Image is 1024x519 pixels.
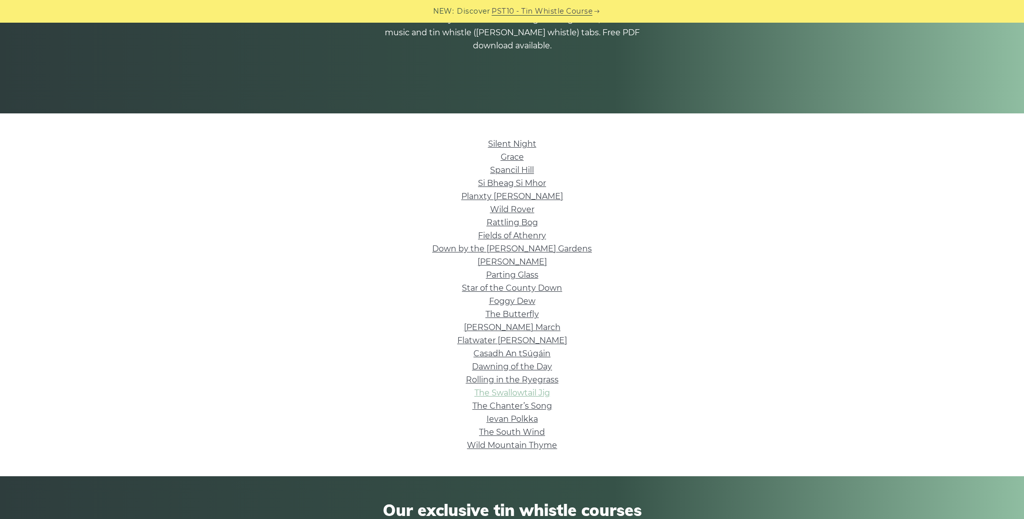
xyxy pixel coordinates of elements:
a: PST10 - Tin Whistle Course [492,6,592,17]
a: Dawning of the Day [472,362,552,371]
a: Wild Rover [490,205,534,214]
a: [PERSON_NAME] [477,257,547,267]
a: Planxty [PERSON_NAME] [461,191,563,201]
a: Ievan Polkka [487,414,538,424]
a: Grace [501,152,524,162]
a: Parting Glass [486,270,538,280]
a: The South Wind [479,427,545,437]
a: Silent Night [488,139,536,149]
a: Flatwater [PERSON_NAME] [457,336,567,345]
a: The Butterfly [486,309,539,319]
a: Wild Mountain Thyme [467,440,557,450]
span: NEW: [433,6,454,17]
a: The Swallowtail Jig [474,388,550,398]
a: Fields of Athenry [478,231,546,240]
a: Foggy Dew [489,296,535,306]
a: Spancil Hill [490,165,534,175]
a: Si­ Bheag Si­ Mhor [478,178,546,188]
a: [PERSON_NAME] March [464,322,561,332]
a: Star of the County Down [462,283,562,293]
p: A selection of easy Irish tin whistle songs for beginners, with sheet music and tin whistle ([PER... [376,13,648,52]
a: Rolling in the Ryegrass [466,375,559,384]
a: Down by the [PERSON_NAME] Gardens [432,244,592,253]
span: Discover [457,6,490,17]
a: The Chanter’s Song [472,401,552,411]
a: Casadh An tSúgáin [473,349,551,358]
a: Rattling Bog [487,218,538,227]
